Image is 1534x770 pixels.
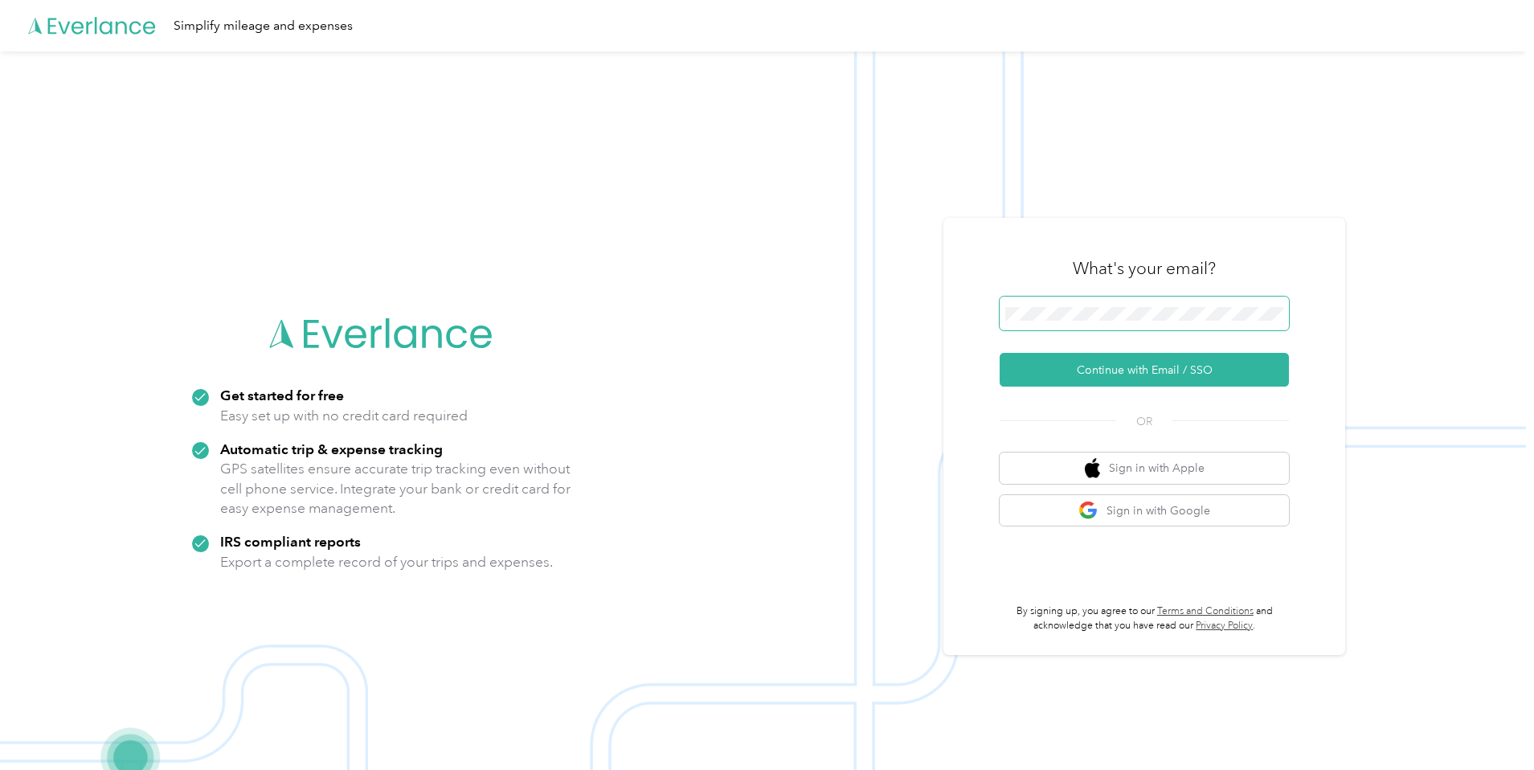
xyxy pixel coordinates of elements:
strong: IRS compliant reports [220,533,361,550]
p: By signing up, you agree to our and acknowledge that you have read our . [1000,604,1289,633]
span: OR [1116,413,1172,430]
button: Continue with Email / SSO [1000,353,1289,387]
strong: Get started for free [220,387,344,403]
a: Terms and Conditions [1157,605,1254,617]
img: google logo [1078,501,1098,521]
p: Easy set up with no credit card required [220,406,468,426]
strong: Automatic trip & expense tracking [220,440,443,457]
img: apple logo [1085,458,1101,478]
p: Export a complete record of your trips and expenses. [220,552,553,572]
h3: What's your email? [1073,257,1216,280]
p: GPS satellites ensure accurate trip tracking even without cell phone service. Integrate your bank... [220,459,571,518]
button: google logoSign in with Google [1000,495,1289,526]
a: Privacy Policy [1196,620,1253,632]
button: apple logoSign in with Apple [1000,453,1289,484]
div: Simplify mileage and expenses [174,16,353,36]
